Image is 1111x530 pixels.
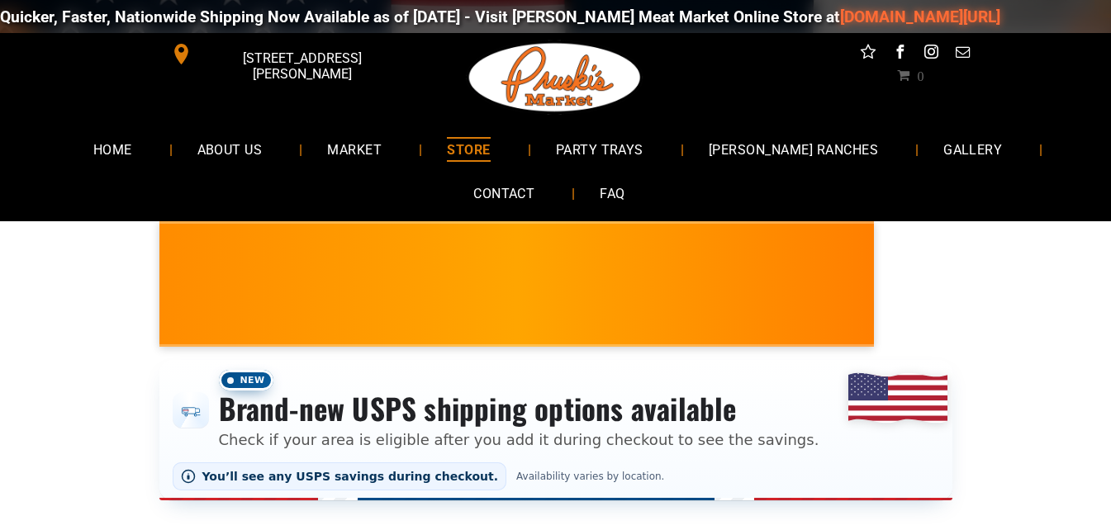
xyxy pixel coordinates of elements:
[889,41,910,67] a: facebook
[531,127,668,171] a: PARTY TRAYS
[195,42,408,90] span: [STREET_ADDRESS][PERSON_NAME]
[920,41,942,67] a: instagram
[69,127,157,171] a: HOME
[952,41,973,67] a: email
[684,127,903,171] a: [PERSON_NAME] RANCHES
[575,172,649,215] a: FAQ
[302,127,406,171] a: MARKET
[917,69,923,82] span: 0
[219,390,819,427] h3: Brand-new USPS shipping options available
[202,470,499,483] span: You’ll see any USPS savings during checkout.
[827,7,987,26] a: [DOMAIN_NAME][URL]
[173,127,287,171] a: ABOUT US
[159,41,412,67] a: [STREET_ADDRESS][PERSON_NAME]
[919,127,1027,171] a: GALLERY
[422,127,515,171] a: STORE
[857,41,879,67] a: Social network
[219,370,273,390] span: New
[466,33,644,122] img: Pruski-s+Market+HQ+Logo2-1920w.png
[513,471,667,482] span: Availability varies by location.
[219,428,819,451] p: Check if your area is eligible after you add it during checkout to see the savings.
[159,360,952,500] div: Shipping options announcement
[449,172,559,215] a: CONTACT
